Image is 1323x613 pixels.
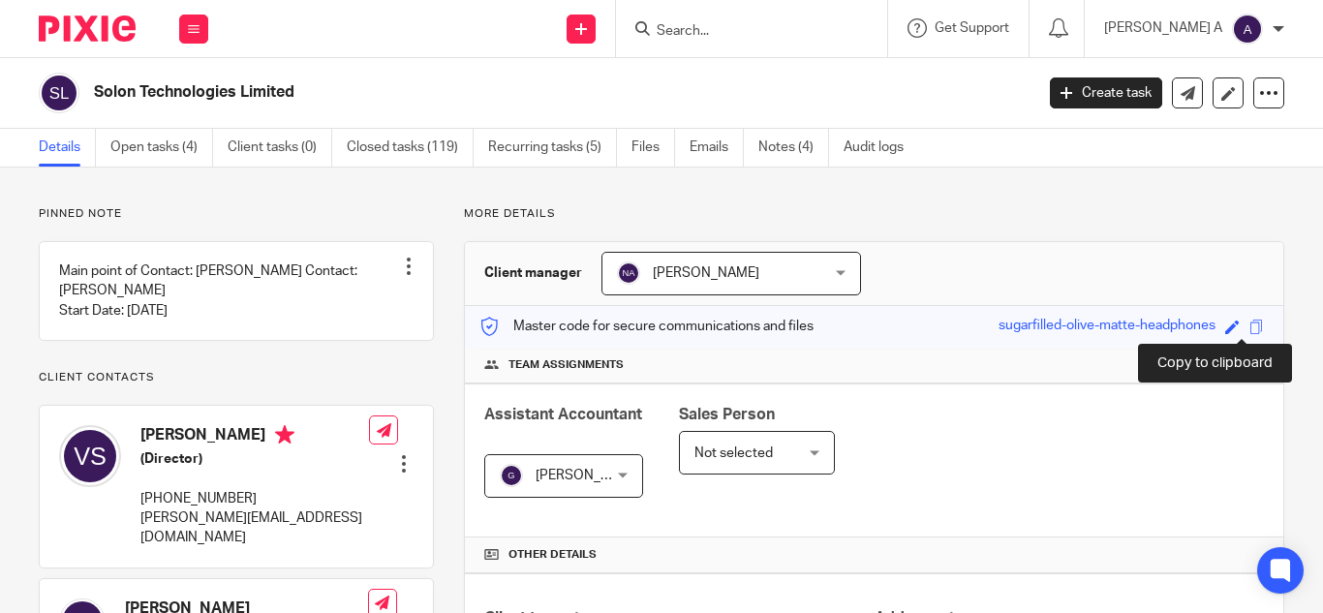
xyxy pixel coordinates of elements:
[228,129,332,167] a: Client tasks (0)
[935,21,1009,35] span: Get Support
[39,73,79,113] img: svg%3E
[1104,18,1222,38] p: [PERSON_NAME] A
[94,82,836,103] h2: Solon Technologies Limited
[39,129,96,167] a: Details
[655,23,829,41] input: Search
[617,261,640,285] img: svg%3E
[758,129,829,167] a: Notes (4)
[479,317,814,336] p: Master code for secure communications and files
[484,263,582,283] h3: Client manager
[536,469,642,482] span: [PERSON_NAME]
[1050,77,1162,108] a: Create task
[508,547,597,563] span: Other details
[694,446,773,460] span: Not selected
[1232,14,1263,45] img: svg%3E
[999,316,1215,338] div: sugarfilled-olive-matte-headphones
[140,508,369,548] p: [PERSON_NAME][EMAIL_ADDRESS][DOMAIN_NAME]
[275,425,294,444] i: Primary
[39,15,136,42] img: Pixie
[140,449,369,469] h5: (Director)
[508,357,624,373] span: Team assignments
[500,464,523,487] img: svg%3E
[39,206,434,222] p: Pinned note
[110,129,213,167] a: Open tasks (4)
[140,489,369,508] p: [PHONE_NUMBER]
[844,129,918,167] a: Audit logs
[140,425,369,449] h4: [PERSON_NAME]
[59,425,121,487] img: svg%3E
[347,129,474,167] a: Closed tasks (119)
[484,407,642,422] span: Assistant Accountant
[679,407,775,422] span: Sales Person
[39,370,434,385] p: Client contacts
[631,129,675,167] a: Files
[653,266,759,280] span: [PERSON_NAME]
[464,206,1284,222] p: More details
[488,129,617,167] a: Recurring tasks (5)
[690,129,744,167] a: Emails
